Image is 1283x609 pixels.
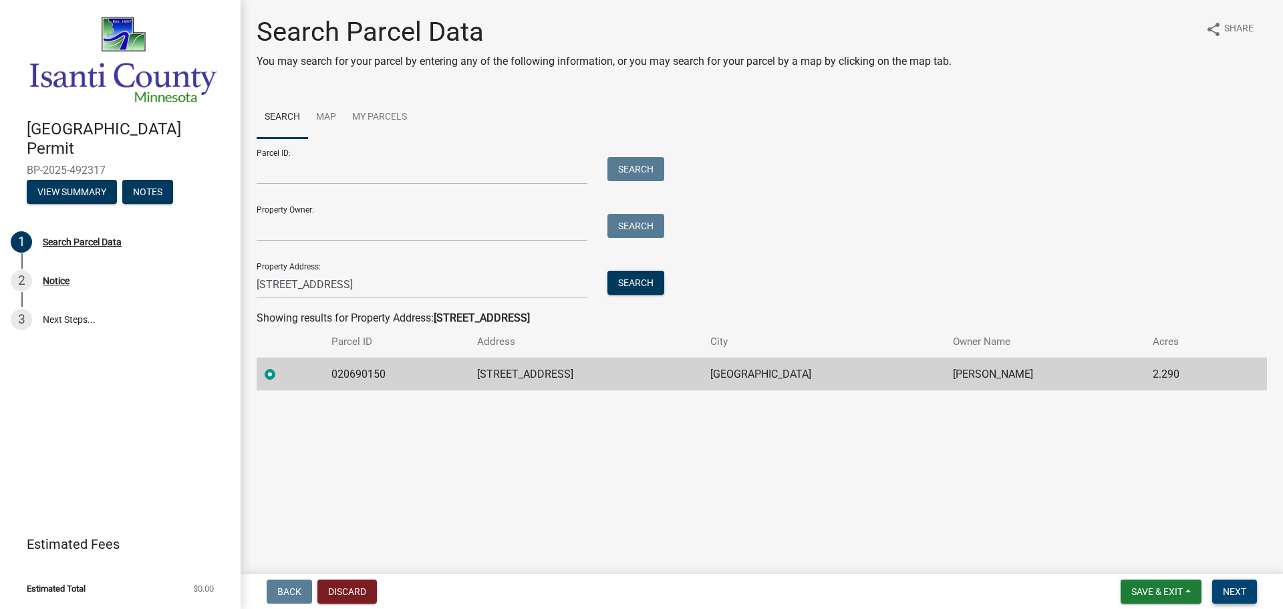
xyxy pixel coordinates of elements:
[607,157,664,181] button: Search
[277,586,301,597] span: Back
[257,310,1267,326] div: Showing results for Property Address:
[317,580,377,604] button: Discard
[702,358,945,390] td: [GEOGRAPHIC_DATA]
[1131,586,1183,597] span: Save & Exit
[702,326,945,358] th: City
[1224,21,1254,37] span: Share
[27,120,230,158] h4: [GEOGRAPHIC_DATA] Permit
[27,187,117,198] wm-modal-confirm: Summary
[1205,21,1222,37] i: share
[11,309,32,330] div: 3
[607,214,664,238] button: Search
[193,584,214,593] span: $0.00
[945,358,1145,390] td: [PERSON_NAME]
[1212,580,1257,604] button: Next
[1121,580,1201,604] button: Save & Exit
[27,584,86,593] span: Estimated Total
[1223,586,1246,597] span: Next
[257,96,308,139] a: Search
[43,237,122,247] div: Search Parcel Data
[308,96,344,139] a: Map
[323,326,469,358] th: Parcel ID
[323,358,469,390] td: 020690150
[1195,16,1264,42] button: shareShare
[27,180,117,204] button: View Summary
[11,270,32,291] div: 2
[11,531,219,558] a: Estimated Fees
[607,271,664,295] button: Search
[257,53,952,70] p: You may search for your parcel by entering any of the following information, or you may search fo...
[469,358,702,390] td: [STREET_ADDRESS]
[27,164,214,176] span: BP-2025-492317
[344,96,415,139] a: My Parcels
[469,326,702,358] th: Address
[267,580,312,604] button: Back
[257,16,952,48] h1: Search Parcel Data
[122,187,173,198] wm-modal-confirm: Notes
[434,312,530,324] strong: [STREET_ADDRESS]
[43,276,69,285] div: Notice
[1145,326,1234,358] th: Acres
[11,231,32,253] div: 1
[945,326,1145,358] th: Owner Name
[27,14,219,106] img: Isanti County, Minnesota
[122,180,173,204] button: Notes
[1145,358,1234,390] td: 2.290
